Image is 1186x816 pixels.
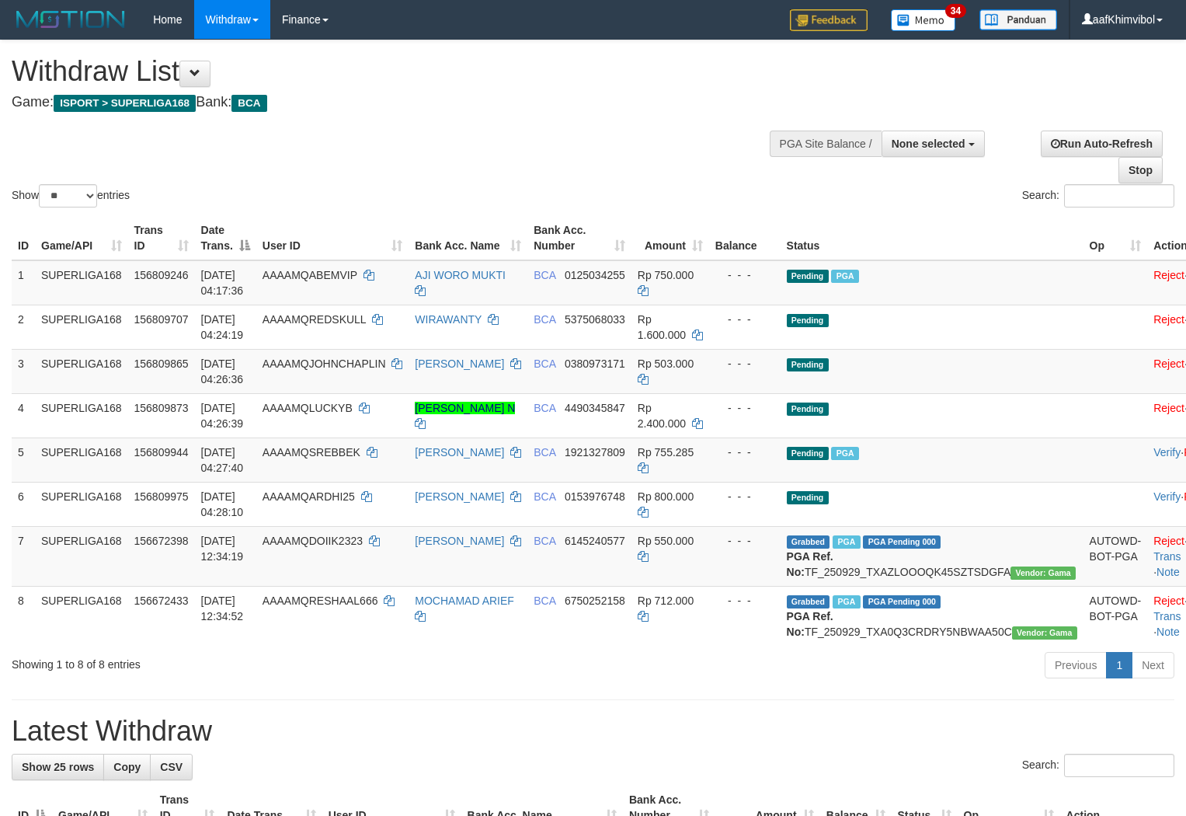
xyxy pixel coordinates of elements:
span: Marked by aafsoycanthlai [833,535,860,549]
td: 3 [12,349,35,393]
span: [DATE] 04:28:10 [201,490,244,518]
a: 1 [1106,652,1132,678]
img: Button%20Memo.svg [891,9,956,31]
span: Copy 1921327809 to clipboard [565,446,625,459]
span: Copy 0153976748 to clipboard [565,490,625,503]
span: BCA [534,357,555,370]
td: TF_250929_TXAZLOOOQK45SZTSDGFA [781,526,1083,586]
div: - - - [715,533,774,549]
a: Previous [1045,652,1107,678]
span: [DATE] 12:34:52 [201,595,244,622]
td: TF_250929_TXA0Q3CRDRY5NBWAA50C [781,586,1083,646]
span: Marked by aafsoycanthlai [833,595,860,609]
td: SUPERLIGA168 [35,305,128,349]
button: None selected [882,131,985,157]
th: Balance [709,216,781,260]
img: panduan.png [979,9,1057,30]
span: [DATE] 04:17:36 [201,269,244,297]
span: 156672398 [134,535,189,547]
span: Rp 550.000 [638,535,694,547]
th: Game/API: activate to sort column ascending [35,216,128,260]
div: - - - [715,267,774,283]
span: Copy 0380973171 to clipboard [565,357,625,370]
span: BCA [534,446,555,459]
th: ID [12,216,35,260]
span: Pending [787,447,829,460]
span: 156809707 [134,313,189,326]
a: Show 25 rows [12,754,104,780]
td: AUTOWD-BOT-PGA [1083,526,1148,586]
td: 7 [12,526,35,586]
a: AJI WORO MUKTI [415,269,506,281]
span: Pending [787,314,829,327]
label: Search: [1022,754,1174,777]
a: Verify [1153,446,1181,459]
th: Status [781,216,1083,260]
a: Note [1156,566,1180,578]
div: - - - [715,312,774,327]
a: [PERSON_NAME] [415,535,504,547]
a: Stop [1118,157,1163,183]
span: [DATE] 12:34:19 [201,535,244,563]
span: Rp 800.000 [638,490,694,503]
span: 156672433 [134,595,189,607]
a: Reject [1153,269,1184,281]
th: User ID: activate to sort column ascending [256,216,409,260]
td: 8 [12,586,35,646]
th: Bank Acc. Name: activate to sort column ascending [409,216,527,260]
a: [PERSON_NAME] [415,357,504,370]
h1: Latest Withdraw [12,716,1174,747]
span: Grabbed [787,535,830,549]
a: [PERSON_NAME] [415,446,504,459]
span: PGA Pending [863,535,941,549]
span: 156809975 [134,490,189,503]
a: Note [1156,626,1180,638]
span: 34 [945,4,966,18]
td: SUPERLIGA168 [35,586,128,646]
span: Pending [787,270,829,283]
span: 156809865 [134,357,189,370]
span: AAAAMQABEMVIP [263,269,357,281]
img: Feedback.jpg [790,9,868,31]
span: Rp 750.000 [638,269,694,281]
span: ISPORT > SUPERLIGA168 [54,95,196,112]
span: Rp 1.600.000 [638,313,686,341]
td: SUPERLIGA168 [35,482,128,526]
span: 156809873 [134,402,189,414]
a: Reject [1153,313,1184,326]
a: Next [1132,652,1174,678]
div: - - - [715,593,774,609]
td: 6 [12,482,35,526]
div: Showing 1 to 8 of 8 entries [12,650,482,672]
span: Rp 755.285 [638,446,694,459]
span: 156809944 [134,446,189,459]
div: - - - [715,356,774,371]
td: SUPERLIGA168 [35,260,128,305]
span: Rp 503.000 [638,357,694,370]
span: Pending [787,491,829,504]
span: [DATE] 04:27:40 [201,446,244,474]
span: BCA [534,535,555,547]
a: Reject [1153,535,1184,547]
div: - - - [715,400,774,416]
td: SUPERLIGA168 [35,438,128,482]
span: Copy 4490345847 to clipboard [565,402,625,414]
a: MOCHAMAD ARIEF [415,595,514,607]
span: BCA [534,490,555,503]
input: Search: [1064,754,1174,777]
span: [DATE] 04:24:19 [201,313,244,341]
span: AAAAMQLUCKYB [263,402,353,414]
td: 4 [12,393,35,438]
span: AAAAMQJOHNCHAPLIN [263,357,386,370]
span: AAAAMQREDSKULL [263,313,366,326]
span: Vendor URL: https://trx31.1velocity.biz [1010,567,1076,580]
div: PGA Site Balance / [770,131,882,157]
span: PGA Pending [863,595,941,609]
a: Reject [1153,595,1184,607]
th: Trans ID: activate to sort column ascending [128,216,195,260]
span: AAAAMQRESHAAL666 [263,595,378,607]
div: - - - [715,445,774,460]
h4: Game: Bank: [12,95,775,110]
a: Reject [1153,357,1184,370]
a: Run Auto-Refresh [1041,131,1163,157]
